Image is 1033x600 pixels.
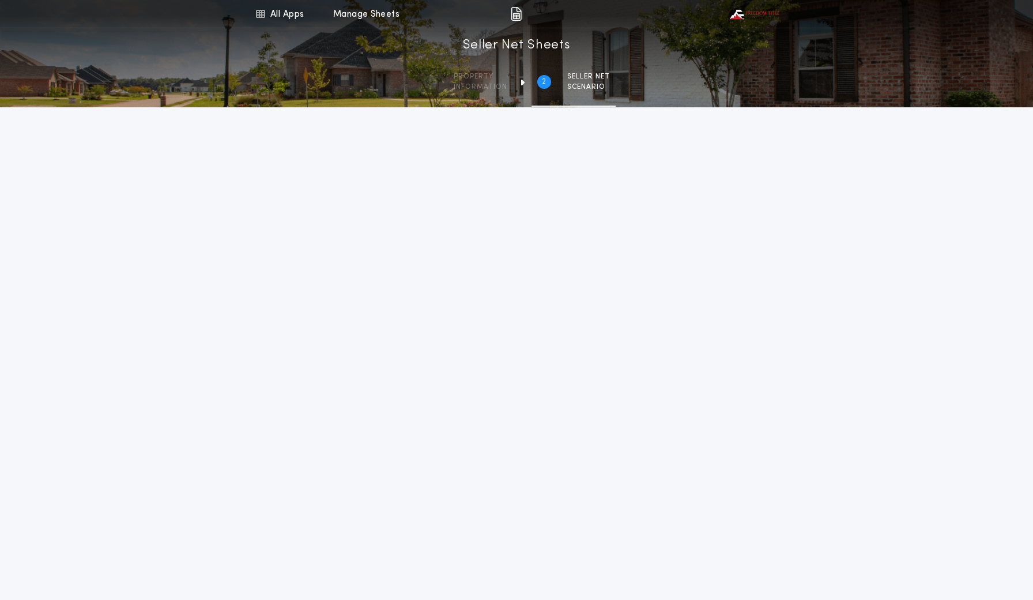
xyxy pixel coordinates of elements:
span: Property [454,72,507,81]
h1: Seller Net Sheets [463,36,571,55]
span: information [454,82,507,92]
img: vs-icon [727,8,779,20]
span: SELLER NET [567,72,610,81]
h2: 2 [542,77,546,87]
img: img [511,7,522,21]
span: SCENARIO [567,82,610,92]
